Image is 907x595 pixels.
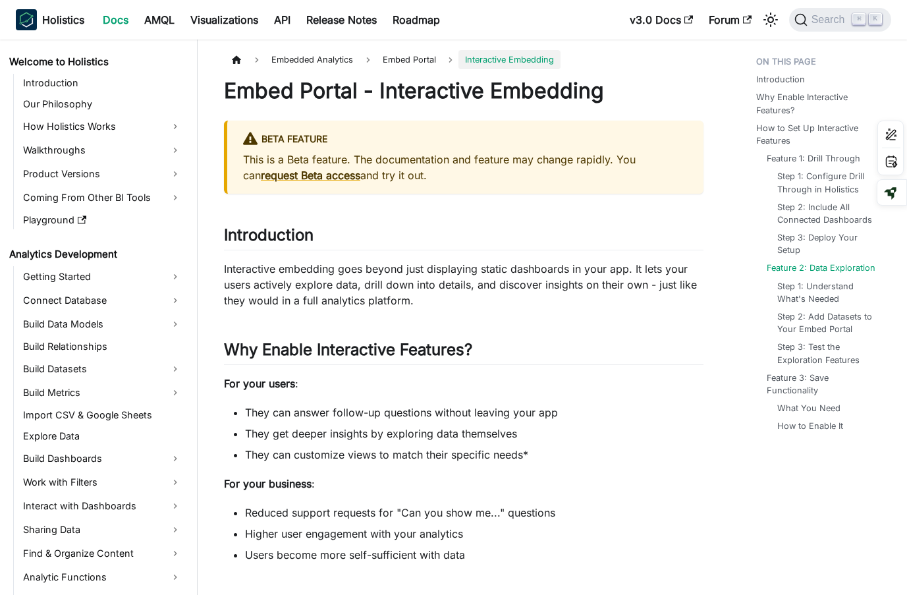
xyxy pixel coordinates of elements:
a: Coming From Other BI Tools [19,187,186,208]
li: Users become more self-sufficient with data [245,547,703,563]
a: Build Datasets [19,358,186,380]
a: Find & Organize Content [19,543,186,564]
strong: For your users [224,377,295,390]
img: Holistics [16,9,37,30]
a: Walkthroughs [19,140,186,161]
a: request Beta access [261,169,360,182]
h2: Introduction [224,225,703,250]
a: How to Set Up Interactive Features [756,122,886,147]
span: Search [808,14,853,26]
strong: For your business [224,477,312,490]
a: Step 2: Add Datasets to Your Embed Portal [777,310,875,335]
a: Our Philosophy [19,95,186,113]
a: Introduction [19,74,186,92]
b: Holistics [42,12,84,28]
a: Product Versions [19,163,186,184]
a: How to Enable It [777,420,843,432]
a: Embed Portal [376,50,443,69]
a: Feature 2: Data Exploration [767,262,875,274]
h2: Why Enable Interactive Features? [224,340,703,365]
a: Explore Data [19,427,186,445]
div: BETA FEATURE [243,131,688,148]
a: Import CSV & Google Sheets [19,406,186,424]
a: What You Need [777,402,840,414]
a: Connect Database [19,290,186,311]
a: Work with Filters [19,472,186,493]
h1: Embed Portal - Interactive Embedding [224,78,703,104]
button: Search (Command+K) [789,8,891,32]
a: Step 2: Include All Connected Dashboards [777,201,875,226]
kbd: K [869,13,882,25]
a: Feature 3: Save Functionality [767,372,881,397]
a: Build Dashboards [19,448,186,469]
li: They can answer follow-up questions without leaving your app [245,405,703,420]
a: Feature 1: Drill Through [767,152,860,165]
a: Roadmap [385,9,448,30]
a: Step 1: Understand What's Needed [777,280,875,305]
a: Analytic Functions [19,567,186,588]
span: Interactive Embedding [458,50,561,69]
a: Build Relationships [19,337,186,356]
a: Step 1: Configure Drill Through in Holistics [777,170,875,195]
a: Welcome to Holistics [5,53,186,71]
a: Analytics Development [5,245,186,264]
a: Sharing Data [19,519,186,540]
a: Step 3: Test the Exploration Features [777,341,875,366]
nav: Breadcrumbs [224,50,703,69]
li: Higher user engagement with your analytics [245,526,703,542]
a: Build Metrics [19,382,186,403]
p: Interactive embedding goes beyond just displaying static dashboards in your app. It lets your use... [224,261,703,308]
a: Forum [701,9,759,30]
p: : [224,376,703,391]
a: Build Data Models [19,314,186,335]
p: This is a Beta feature. The documentation and feature may change rapidly. You can and try it out. [243,152,688,183]
li: They get deeper insights by exploring data themselves [245,426,703,441]
a: Docs [95,9,136,30]
a: Getting Started [19,266,186,287]
a: Step 3: Deploy Your Setup [777,231,875,256]
span: Embed Portal [383,55,436,65]
button: Switch between dark and light mode (currently light mode) [760,9,781,30]
a: Interact with Dashboards [19,496,186,517]
a: HolisticsHolistics [16,9,84,30]
li: They can customize views to match their specific needs* [245,447,703,463]
a: Playground [19,211,186,229]
span: Embedded Analytics [265,50,360,69]
a: API [266,9,298,30]
a: How Holistics Works [19,116,186,137]
a: v3.0 Docs [622,9,701,30]
p: : [224,476,703,492]
a: Why Enable Interactive Features? [756,91,886,116]
a: Visualizations [182,9,266,30]
kbd: ⌘ [852,13,866,25]
a: AMQL [136,9,182,30]
a: Introduction [756,73,805,86]
a: Release Notes [298,9,385,30]
a: Home page [224,50,249,69]
li: Reduced support requests for "Can you show me..." questions [245,505,703,521]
